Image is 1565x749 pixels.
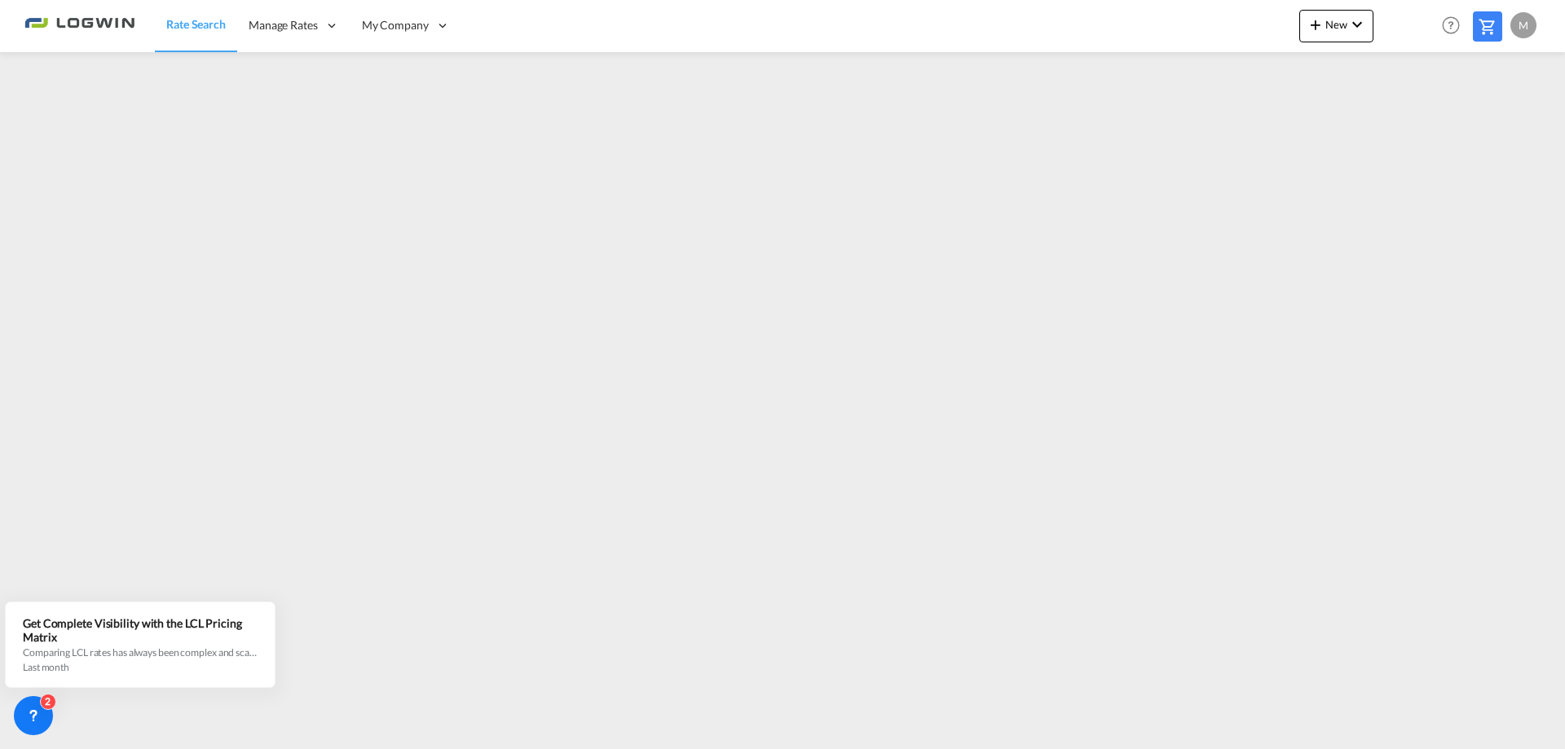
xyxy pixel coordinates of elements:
[249,17,318,33] span: Manage Rates
[24,7,134,44] img: 2761ae10d95411efa20a1f5e0282d2d7.png
[1437,11,1473,41] div: Help
[1299,10,1373,42] button: icon-plus 400-fgNewicon-chevron-down
[166,17,226,31] span: Rate Search
[1437,11,1465,39] span: Help
[1347,15,1367,34] md-icon: icon-chevron-down
[362,17,429,33] span: My Company
[1510,12,1536,38] div: M
[1306,15,1325,34] md-icon: icon-plus 400-fg
[1306,18,1367,31] span: New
